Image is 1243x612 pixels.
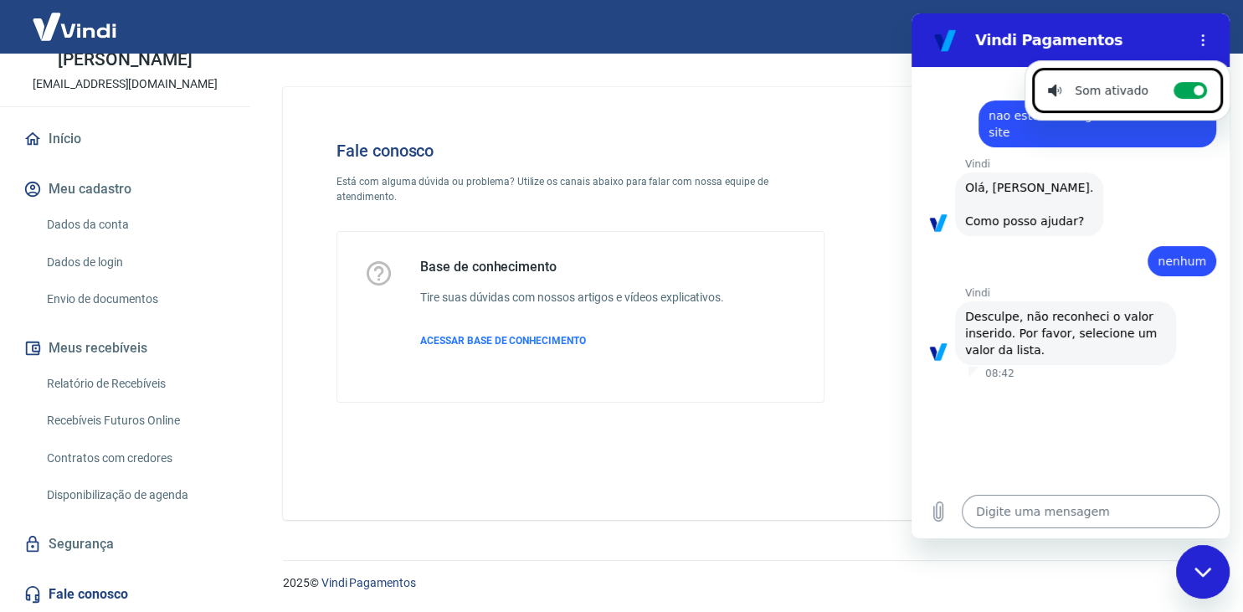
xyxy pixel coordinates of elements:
button: Sair [1163,12,1223,43]
a: Dados de login [40,245,230,280]
a: Segurança [20,526,230,563]
a: Relatório de Recebíveis [40,367,230,401]
button: Meu cadastro [20,171,230,208]
a: Vindi Pagamentos [321,576,416,589]
iframe: Janela de mensagens [912,13,1230,538]
a: Recebíveis Futuros Online [40,404,230,438]
a: Disponibilização de agenda [40,478,230,512]
p: 2025 © [283,574,1203,592]
h5: Base de conhecimento [420,259,724,275]
iframe: Botão para abrir a janela de mensagens, conversa em andamento [1176,545,1230,599]
a: Dados da conta [40,208,230,242]
p: Está com alguma dúvida ou problema? Utilize os canais abaixo para falar com nossa equipe de atend... [336,174,824,204]
a: ACESSAR BASE DE CONHECIMENTO [420,333,724,348]
img: Fale conosco [886,114,1141,337]
a: Envio de documentos [40,282,230,316]
button: Meus recebíveis [20,330,230,367]
span: ACESSAR BASE DE CONHECIMENTO [420,335,586,347]
a: Contratos com credores [40,441,230,476]
h4: Fale conosco [336,141,824,161]
h6: Tire suas dúvidas com nossos artigos e vídeos explicativos. [420,289,724,306]
a: Início [20,121,230,157]
p: [EMAIL_ADDRESS][DOMAIN_NAME] [33,75,218,93]
img: Vindi [20,1,129,52]
p: [PERSON_NAME] [58,51,192,69]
